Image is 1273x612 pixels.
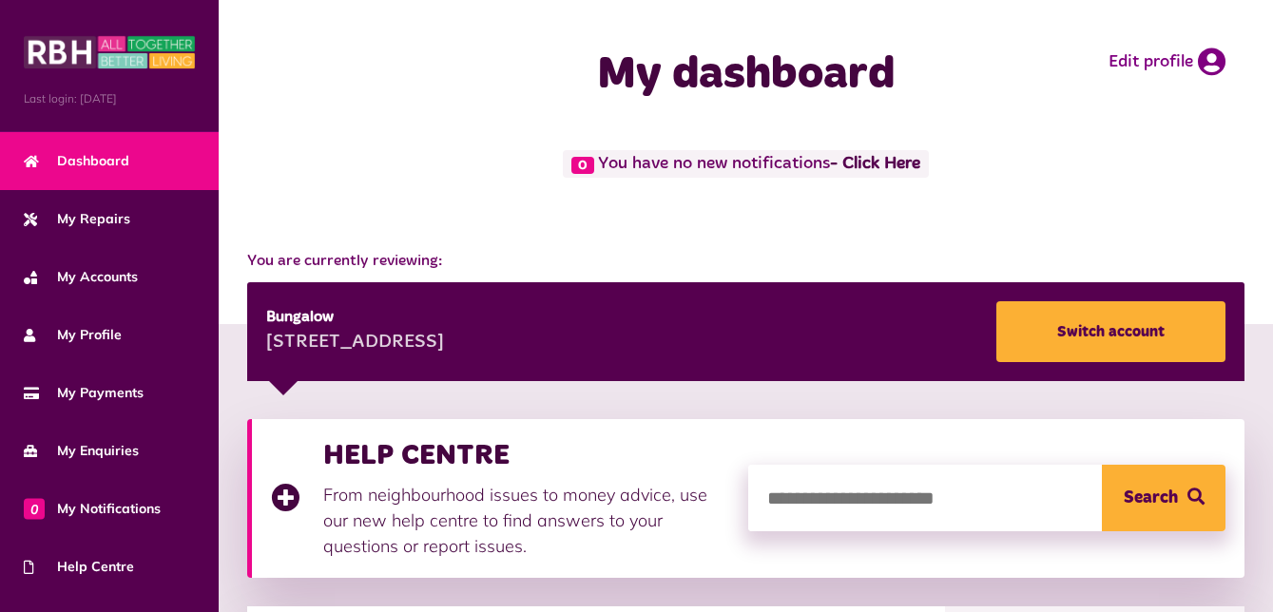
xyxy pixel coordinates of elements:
h3: HELP CENTRE [323,438,729,472]
span: My Repairs [24,209,130,229]
span: My Profile [24,325,122,345]
div: Bungalow [266,306,444,329]
span: My Payments [24,383,144,403]
button: Search [1102,465,1225,531]
span: 0 [571,157,594,174]
a: - Click Here [830,156,920,173]
span: 0 [24,498,45,519]
span: My Accounts [24,267,138,287]
span: Last login: [DATE] [24,90,195,107]
span: Dashboard [24,151,129,171]
img: MyRBH [24,33,195,71]
span: My Enquiries [24,441,139,461]
a: Switch account [996,301,1225,362]
p: From neighbourhood issues to money advice, use our new help centre to find answers to your questi... [323,482,729,559]
h1: My dashboard [501,48,991,103]
span: You have no new notifications [563,150,929,178]
a: Edit profile [1109,48,1225,76]
span: Search [1124,465,1178,531]
div: [STREET_ADDRESS] [266,329,444,357]
span: My Notifications [24,499,161,519]
span: Help Centre [24,557,134,577]
span: You are currently reviewing: [247,250,1244,273]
